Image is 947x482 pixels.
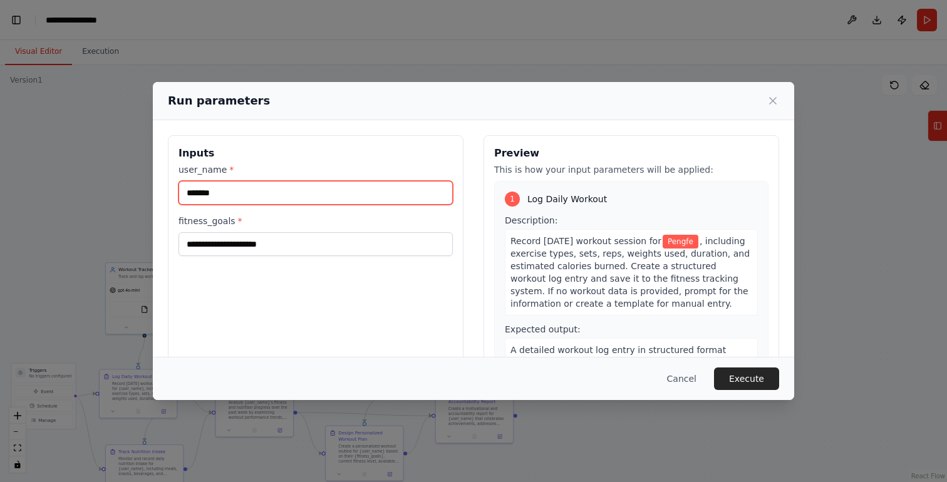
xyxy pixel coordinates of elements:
[505,192,520,207] div: 1
[494,146,768,161] h3: Preview
[179,146,453,161] h3: Inputs
[179,163,453,176] label: user_name
[714,367,779,390] button: Execute
[657,367,706,390] button: Cancel
[505,215,557,225] span: Description:
[510,236,750,309] span: , including exercise types, sets, reps, weights used, duration, and estimated calories burned. Cr...
[179,215,453,227] label: fitness_goals
[505,324,581,334] span: Expected output:
[527,193,607,205] span: Log Daily Workout
[494,163,768,176] p: This is how your input parameters will be applied:
[510,345,741,380] span: A detailed workout log entry in structured format containing all exercise details, performance me...
[510,236,661,246] span: Record [DATE] workout session for
[168,92,270,110] h2: Run parameters
[663,235,698,249] span: Variable: user_name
